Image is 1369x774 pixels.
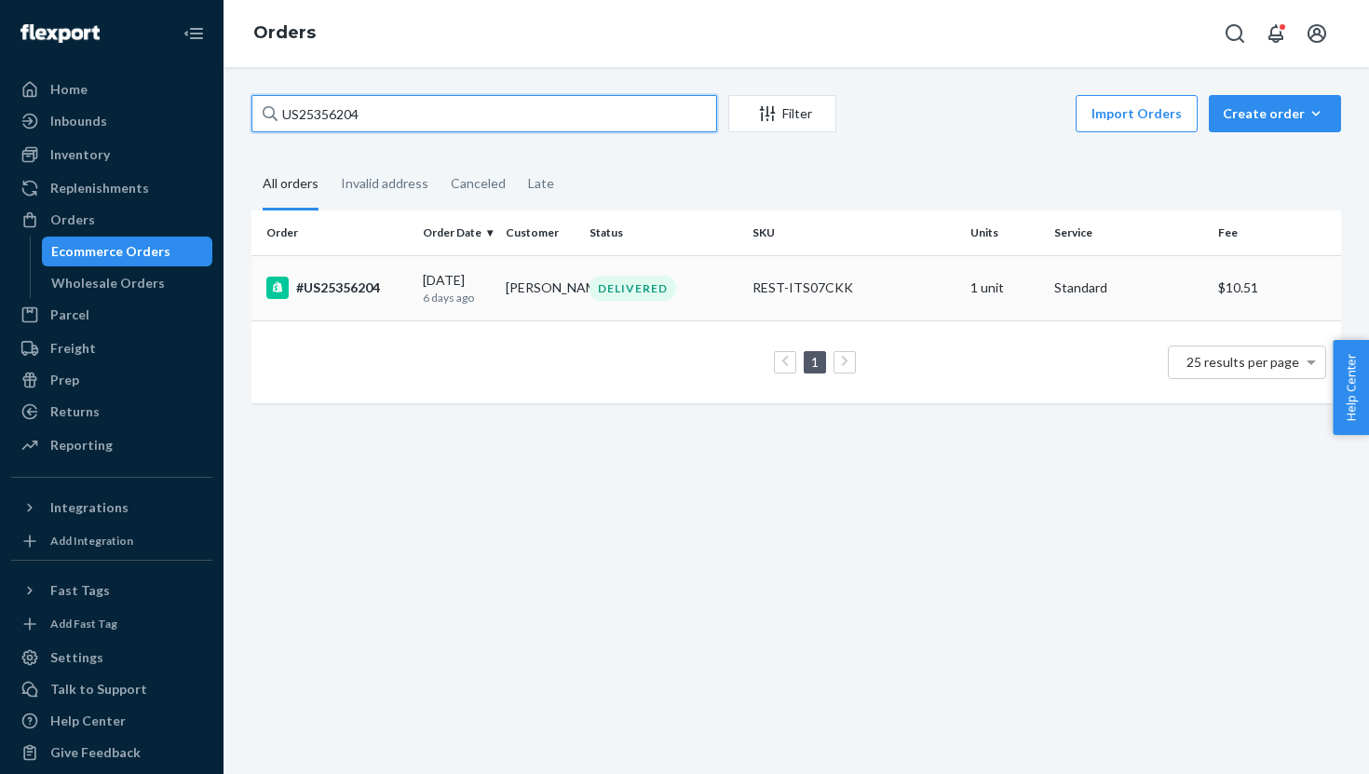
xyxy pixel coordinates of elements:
button: Integrations [11,493,212,523]
div: Prep [50,371,79,389]
div: Wholesale Orders [51,274,165,292]
button: Create order [1209,95,1341,132]
button: Help Center [1333,340,1369,435]
div: All orders [263,159,319,210]
div: Inventory [50,145,110,164]
div: Fast Tags [50,581,110,600]
div: Home [50,80,88,99]
td: $10.51 [1211,255,1341,320]
a: Home [11,75,212,104]
a: Prep [11,365,212,395]
div: Create order [1223,104,1327,123]
div: DELIVERED [590,276,676,301]
div: Integrations [50,498,129,517]
button: Give Feedback [11,738,212,767]
div: Reporting [50,436,113,455]
p: Standard [1054,278,1203,297]
a: Parcel [11,300,212,330]
a: Returns [11,397,212,427]
button: Import Orders [1076,95,1198,132]
a: Ecommerce Orders [42,237,213,266]
div: [DATE] [423,271,492,306]
p: 6 days ago [423,290,492,306]
div: Add Integration [50,533,133,549]
div: Give Feedback [50,743,141,762]
a: Freight [11,333,212,363]
a: Orders [253,22,316,43]
div: Customer [506,224,575,240]
div: Talk to Support [50,680,147,699]
th: Units [963,210,1047,255]
a: Add Fast Tag [11,613,212,635]
a: Talk to Support [11,674,212,704]
a: Add Integration [11,530,212,552]
a: Help Center [11,706,212,736]
div: Ecommerce Orders [51,242,170,261]
th: Fee [1211,210,1341,255]
button: Open account menu [1298,15,1335,52]
button: Close Navigation [175,15,212,52]
th: Order [251,210,415,255]
div: Late [528,159,554,208]
a: Orders [11,205,212,235]
ol: breadcrumbs [238,7,331,61]
a: Inventory [11,140,212,170]
a: Inbounds [11,106,212,136]
div: Inbounds [50,112,107,130]
div: Help Center [50,712,126,730]
img: Flexport logo [20,24,100,43]
div: Filter [729,104,835,123]
td: 1 unit [963,255,1047,320]
button: Filter [728,95,836,132]
div: Parcel [50,306,89,324]
span: 25 results per page [1186,354,1299,370]
a: Settings [11,643,212,672]
td: [PERSON_NAME] [498,255,582,320]
div: Settings [50,648,103,667]
div: Replenishments [50,179,149,197]
button: Fast Tags [11,576,212,605]
div: Canceled [451,159,506,208]
div: Add Fast Tag [50,616,117,631]
div: Freight [50,339,96,358]
a: Page 1 is your current page [807,354,822,370]
a: Reporting [11,430,212,460]
button: Open notifications [1257,15,1294,52]
div: Invalid address [341,159,428,208]
a: Wholesale Orders [42,268,213,298]
a: Replenishments [11,173,212,203]
th: Service [1047,210,1211,255]
div: Orders [50,210,95,229]
div: #US25356204 [266,277,408,299]
th: Order Date [415,210,499,255]
div: Returns [50,402,100,421]
th: SKU [745,210,963,255]
input: Search orders [251,95,717,132]
button: Open Search Box [1216,15,1254,52]
div: REST-ITS07CKK [752,278,956,297]
th: Status [582,210,746,255]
